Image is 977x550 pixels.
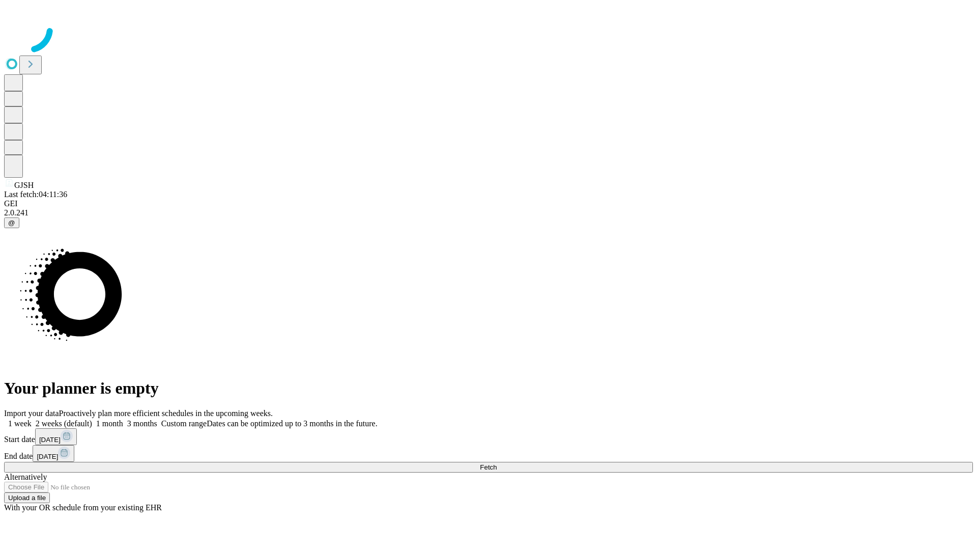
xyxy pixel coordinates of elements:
[8,419,32,428] span: 1 week
[480,463,497,471] span: Fetch
[35,428,77,445] button: [DATE]
[4,409,59,418] span: Import your data
[4,199,973,208] div: GEI
[36,419,92,428] span: 2 weeks (default)
[4,462,973,473] button: Fetch
[4,217,19,228] button: @
[59,409,273,418] span: Proactively plan more efficient schedules in the upcoming weeks.
[127,419,157,428] span: 3 months
[4,379,973,398] h1: Your planner is empty
[4,190,67,199] span: Last fetch: 04:11:36
[4,208,973,217] div: 2.0.241
[4,492,50,503] button: Upload a file
[96,419,123,428] span: 1 month
[161,419,207,428] span: Custom range
[37,453,58,460] span: [DATE]
[4,428,973,445] div: Start date
[8,219,15,227] span: @
[33,445,74,462] button: [DATE]
[39,436,61,444] span: [DATE]
[4,473,47,481] span: Alternatively
[4,503,162,512] span: With your OR schedule from your existing EHR
[4,445,973,462] div: End date
[14,181,34,189] span: GJSH
[207,419,377,428] span: Dates can be optimized up to 3 months in the future.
